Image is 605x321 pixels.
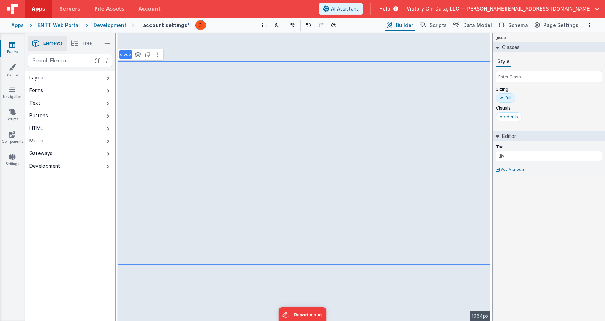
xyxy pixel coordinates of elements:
[501,167,525,173] p: Add Attribute
[319,3,363,15] button: AI Assistant
[28,54,112,67] input: Search Elements...
[500,114,518,120] div: border-b
[120,52,131,57] p: group
[451,19,493,31] button: Data Model
[93,22,126,29] div: Development
[496,86,602,92] p: Sizing
[543,22,578,29] span: Page Settings
[25,97,115,109] button: Text
[29,162,60,169] div: Development
[406,5,599,12] button: Victory Gin Data, LLC — [PERSON_NAME][EMAIL_ADDRESS][DOMAIN_NAME]
[82,41,92,46] span: Tree
[499,42,520,52] h2: Classes
[417,19,448,31] button: Scripts
[430,22,447,29] span: Scripts
[496,144,504,150] label: Tag
[470,311,490,321] div: 1064px
[496,71,602,82] input: Enter Class...
[29,150,53,157] div: Gateways
[25,160,115,172] button: Development
[396,22,413,29] span: Builder
[29,112,48,119] div: Buttons
[532,19,580,31] button: Page Settings
[465,5,592,12] span: [PERSON_NAME][EMAIL_ADDRESS][DOMAIN_NAME]
[29,87,43,94] div: Forms
[331,5,359,12] span: AI Assistant
[585,21,594,29] button: Options
[25,84,115,97] button: Forms
[32,5,45,12] span: Apps
[463,22,492,29] span: Data Model
[118,33,490,321] div: -->
[496,105,602,111] p: Visuals
[37,22,80,29] div: BNTT Web Portal
[499,131,516,141] h2: Editor
[11,22,24,29] div: Apps
[59,5,80,12] span: Servers
[29,74,46,81] div: Layout
[95,5,125,12] span: File Assets
[25,134,115,147] button: Media
[25,122,115,134] button: HTML
[379,5,390,12] span: Help
[25,71,115,84] button: Layout
[500,95,512,101] div: w-full
[29,99,40,106] div: Text
[508,22,528,29] span: Schema
[25,147,115,160] button: Gateways
[196,20,206,30] img: f3d315f864dfd729bbf95c1be5919636
[496,167,602,173] button: Add Attribute
[143,22,187,28] h4: account settings
[493,33,508,42] h4: group
[25,109,115,122] button: Buttons
[406,5,465,12] span: Victory Gin Data, LLC —
[385,19,415,31] button: Builder
[496,56,511,67] button: Style
[95,54,108,67] span: + /
[496,19,529,31] button: Schema
[29,125,43,132] div: HTML
[29,137,43,144] div: Media
[43,41,63,46] span: Elements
